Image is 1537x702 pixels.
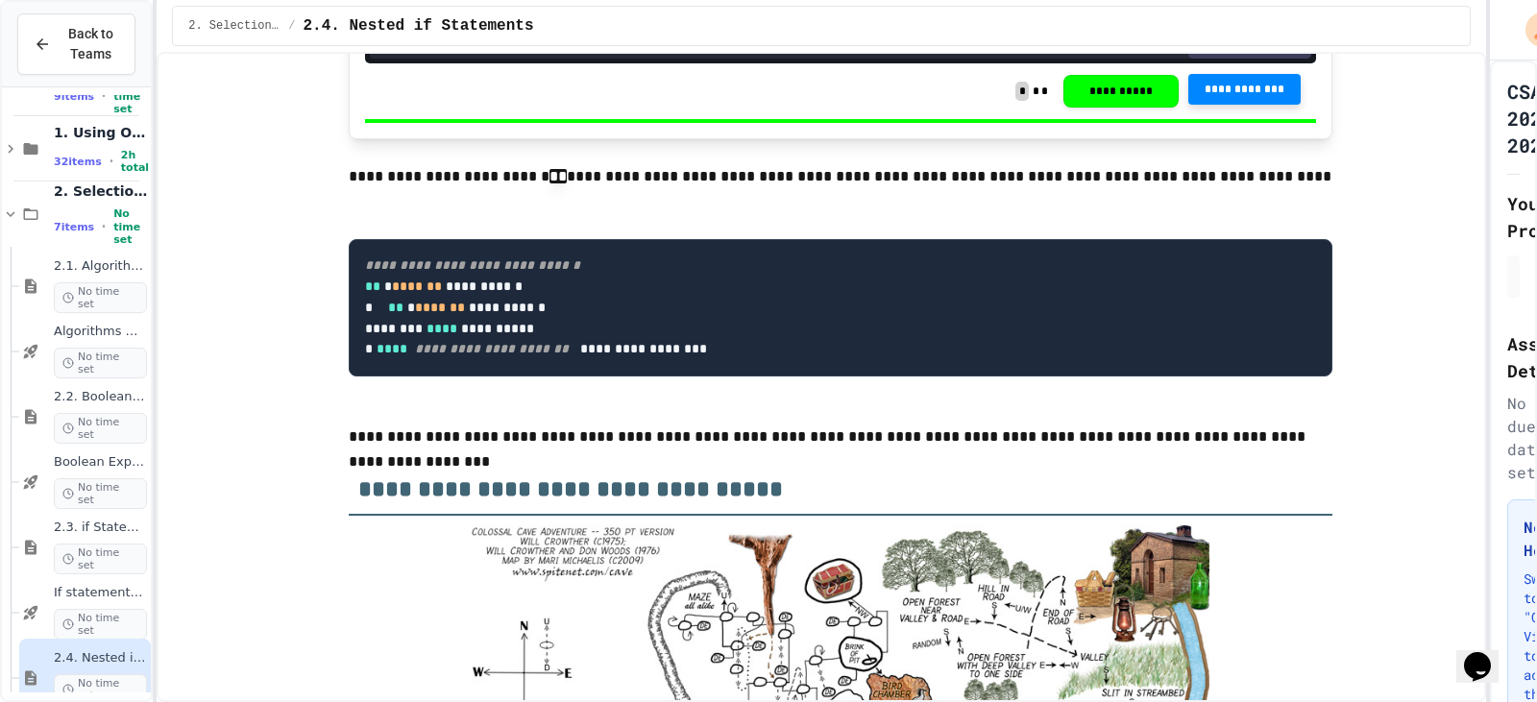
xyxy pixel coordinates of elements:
span: 9 items [54,90,94,103]
span: 2. Selection and Iteration [188,18,281,34]
span: 32 items [54,156,102,168]
span: 7 items [54,221,94,233]
span: • [102,88,106,104]
span: No time set [54,413,147,444]
div: [EMAIL_ADDRESS][DOMAIN_NAME] [1513,278,1514,292]
span: Back to Teams [62,24,119,64]
span: 2h total [121,149,149,174]
iframe: chat widget [1456,625,1518,683]
span: / [288,18,295,34]
span: 1. Using Objects and Methods [54,124,147,141]
span: • [102,219,106,234]
span: Boolean Expressions - Quiz [54,454,147,471]
h2: Your Progress [1507,190,1520,244]
span: If statements and Control Flow - Quiz [54,585,147,601]
span: 2.3. if Statements [54,520,147,536]
h2: Assignment Details [1507,330,1520,384]
span: No time set [54,282,147,313]
div: [PERSON_NAME] [1513,259,1514,277]
div: No due date set [1507,392,1520,484]
span: No time set [54,348,147,378]
span: No time set [113,77,147,115]
span: No time set [54,544,147,574]
span: 2.4. Nested if Statements [303,14,533,37]
span: 2.4. Nested if Statements [54,650,147,666]
span: 2. Selection and Iteration [54,182,147,200]
span: • [110,154,113,169]
span: 2.2. Boolean Expressions [54,389,147,405]
span: No time set [113,207,147,246]
span: Algorithms with Selection and Repetition - Topic 2.1 [54,324,147,340]
span: No time set [54,609,147,640]
span: 2.1. Algorithms with Selection and Repetition [54,258,147,275]
span: No time set [54,478,147,509]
